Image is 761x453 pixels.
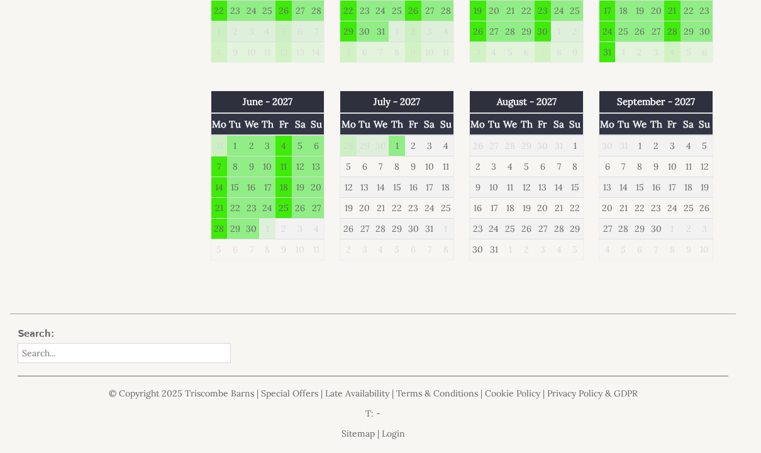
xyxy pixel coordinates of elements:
[389,240,405,261] td: 5
[243,43,260,63] td: 10
[421,43,438,63] td: 10
[438,136,454,157] td: 4
[551,43,567,63] td: 8
[382,428,405,440] a: Login
[357,136,373,157] td: 29
[438,157,454,178] td: 11
[340,114,357,136] th: Mo
[275,22,292,43] td: 5
[243,219,260,240] td: 30
[389,22,405,43] td: 1
[697,240,713,261] td: 10
[486,1,503,22] td: 20
[340,178,357,199] td: 12
[308,1,325,22] td: 28
[470,157,486,178] td: 2
[547,388,638,400] a: Privacy Policy & GDPR
[615,114,631,136] th: Tu
[470,92,584,113] th: August - 2027
[259,136,275,157] td: 3
[551,157,567,178] td: 7
[502,178,518,199] td: 11
[227,178,243,199] td: 15
[243,136,260,157] td: 2
[365,408,380,420] a: T: -
[308,136,325,157] td: 6
[551,219,567,240] td: 28
[243,114,260,136] th: We
[357,199,373,219] td: 20
[292,199,308,219] td: 26
[405,43,421,63] td: 9
[680,22,697,43] td: 29
[259,199,275,219] td: 24
[697,157,713,178] td: 12
[261,388,318,400] a: Special Offers
[518,219,535,240] td: 26
[664,136,680,157] td: 3
[535,1,551,22] td: 23
[470,219,486,240] td: 23
[615,136,631,157] td: 31
[470,240,486,261] td: 30
[486,22,503,43] td: 27
[342,428,375,440] a: Sitemap
[486,240,503,261] td: 31
[227,136,243,157] td: 1
[275,178,292,199] td: 18
[535,199,551,219] td: 20
[292,43,308,63] td: 13
[292,157,308,178] td: 12
[405,1,421,22] td: 26
[211,157,227,178] td: 7
[308,22,325,43] td: 7
[405,136,421,157] td: 2
[680,219,697,240] td: 2
[396,388,478,400] a: Terms & Conditions
[486,136,503,157] td: 27
[373,1,389,22] td: 24
[470,178,486,199] td: 9
[227,157,243,178] td: 8
[373,157,389,178] td: 7
[340,92,454,113] th: July - 2027
[292,136,308,157] td: 5
[535,178,551,199] td: 13
[664,240,680,261] td: 8
[567,219,584,240] td: 29
[357,240,373,261] td: 3
[373,114,389,136] th: We
[357,1,373,22] td: 23
[697,178,713,199] td: 19
[518,22,535,43] td: 29
[551,1,567,22] td: 24
[502,219,518,240] td: 25
[599,22,616,43] td: 24
[405,157,421,178] td: 9
[292,1,308,22] td: 27
[535,219,551,240] td: 27
[697,114,713,136] th: Su
[275,43,292,63] td: 12
[680,240,697,261] td: 9
[631,219,648,240] td: 29
[308,219,325,240] td: 4
[664,199,680,219] td: 24
[680,157,697,178] td: 11
[697,43,713,63] td: 6
[664,114,680,136] th: Fr
[211,178,227,199] td: 14
[502,157,518,178] td: 4
[599,1,616,22] td: 17
[567,1,584,22] td: 25
[405,219,421,240] td: 30
[373,240,389,261] td: 4
[227,1,243,22] td: 23
[259,1,275,22] td: 25
[292,114,308,136] th: Sa
[599,114,616,136] th: Mo
[211,43,227,63] td: 8
[502,240,518,261] td: 1
[535,43,551,63] td: 7
[340,43,357,63] td: 5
